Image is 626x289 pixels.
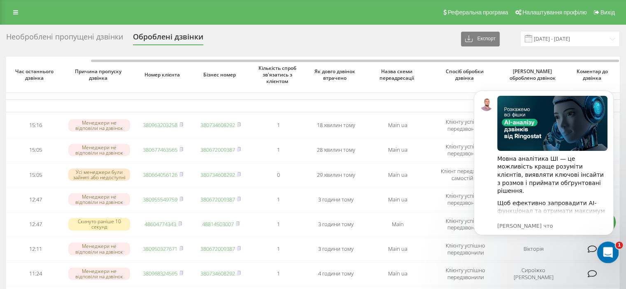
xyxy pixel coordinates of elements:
[307,238,365,261] td: 3 години тому
[200,270,235,277] a: 380734608292
[307,163,365,186] td: 29 хвилин тому
[365,213,431,236] td: Main
[365,139,431,162] td: Main ua
[198,72,243,78] span: Бізнес номер
[365,114,431,137] td: Main ua
[365,188,431,211] td: Main ua
[202,220,234,228] a: 48814503007
[461,32,500,46] button: Експорт
[448,9,508,16] span: Реферальна програма
[143,121,177,129] a: 380963203258
[200,171,235,178] a: 380734608292
[143,245,177,252] a: 380950327671
[249,262,307,285] td: 1
[307,213,365,236] td: 3 години тому
[143,146,177,153] a: 380677463565
[431,188,500,211] td: Клієнту успішно передзвонили
[7,114,64,137] td: 15:16
[307,262,365,285] td: 4 години тому
[507,68,559,81] span: [PERSON_NAME] оброблено дзвінок
[431,163,500,186] td: Клієнт передзвонив самостійно
[573,68,614,81] span: Коментар до дзвінка
[307,114,365,137] td: 18 хвилин тому
[461,78,626,267] iframe: Intercom notifications сообщение
[431,139,500,162] td: Клієнту успішно передзвонили
[307,139,365,162] td: 28 хвилин тому
[256,65,300,84] span: Кількість спроб зв'язатись з клієнтом
[431,238,500,261] td: Клієнту успішно передзвонили
[200,121,235,129] a: 380734608292
[72,68,127,81] span: Причина пропуску дзвінка
[68,193,130,206] div: Менеджери не відповіли на дзвінок
[133,32,203,45] div: Оброблені дзвінки
[249,213,307,236] td: 1
[200,146,235,153] a: 380672009387
[143,270,177,277] a: 380968324595
[249,139,307,162] td: 1
[200,245,235,252] a: 380672009387
[68,169,130,181] div: Усі менеджери були зайняті або недоступні
[365,238,431,261] td: Main ua
[431,213,500,236] td: Клієнту успішно передзвонили
[68,243,130,255] div: Менеджери не відповіли на дзвінок
[249,188,307,211] td: 1
[7,262,64,285] td: 11:24
[365,262,431,285] td: Main ua
[143,171,177,178] a: 380664056126
[307,188,365,211] td: 3 години тому
[249,114,307,137] td: 1
[143,196,177,203] a: 380955549759
[365,163,431,186] td: Main ua
[144,220,176,228] a: 48604774343
[68,268,130,280] div: Менеджери не відповіли на дзвінок
[431,114,500,137] td: Клієнту успішно передзвонили
[314,68,358,81] span: Як довго дзвінок втрачено
[7,213,64,236] td: 12:47
[249,163,307,186] td: 0
[6,32,123,45] div: Необроблені пропущені дзвінки
[141,72,185,78] span: Номер клієнта
[68,218,130,230] div: Скинуто раніше 10 секунд
[616,242,623,249] span: 1
[600,9,615,16] span: Вихід
[68,119,130,132] div: Менеджери не відповіли на дзвінок
[7,163,64,186] td: 15:05
[7,139,64,162] td: 15:05
[7,238,64,261] td: 12:11
[7,188,64,211] td: 12:47
[13,68,58,81] span: Час останнього дзвінка
[431,262,500,285] td: Клієнту успішно передзвонили
[68,144,130,156] div: Менеджери не відповіли на дзвінок
[200,196,235,203] a: 380672009387
[597,242,619,264] iframe: Intercom live chat
[249,238,307,261] td: 1
[372,68,424,81] span: Назва схеми переадресації
[438,68,493,81] span: Спосіб обробки дзвінка
[522,9,586,16] span: Налаштування профілю
[500,262,566,285] td: Сироїжко [PERSON_NAME]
